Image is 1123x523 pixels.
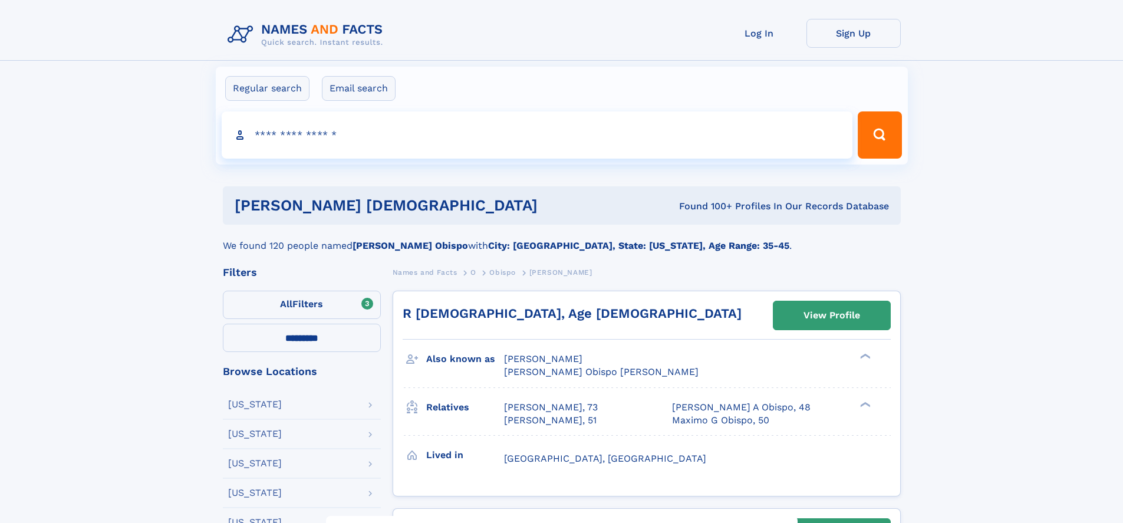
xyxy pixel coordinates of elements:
span: [GEOGRAPHIC_DATA], [GEOGRAPHIC_DATA] [504,453,706,464]
div: [US_STATE] [228,488,282,498]
a: [PERSON_NAME], 73 [504,401,598,414]
div: [US_STATE] [228,459,282,468]
div: We found 120 people named with . [223,225,901,253]
b: City: [GEOGRAPHIC_DATA], State: [US_STATE], Age Range: 35-45 [488,240,789,251]
div: Filters [223,267,381,278]
img: Logo Names and Facts [223,19,393,51]
a: Names and Facts [393,265,457,279]
a: [PERSON_NAME], 51 [504,414,597,427]
button: Search Button [858,111,901,159]
a: O [470,265,476,279]
span: [PERSON_NAME] [504,353,582,364]
div: Found 100+ Profiles In Our Records Database [608,200,889,213]
span: [PERSON_NAME] [529,268,592,277]
a: R [DEMOGRAPHIC_DATA], Age [DEMOGRAPHIC_DATA] [403,306,742,321]
div: View Profile [803,302,860,329]
a: Maximo G Obispo, 50 [672,414,769,427]
label: Filters [223,291,381,319]
a: Log In [712,19,806,48]
a: Sign Up [806,19,901,48]
a: View Profile [773,301,890,330]
div: ❯ [857,353,871,360]
span: O [470,268,476,277]
a: [PERSON_NAME] A Obispo, 48 [672,401,811,414]
div: [US_STATE] [228,400,282,409]
span: [PERSON_NAME] Obispo [PERSON_NAME] [504,366,699,377]
h3: Lived in [426,445,504,465]
span: All [280,298,292,310]
label: Regular search [225,76,309,101]
b: [PERSON_NAME] Obispo [353,240,468,251]
label: Email search [322,76,396,101]
span: Obispo [489,268,516,277]
div: [US_STATE] [228,429,282,439]
h1: [PERSON_NAME] [DEMOGRAPHIC_DATA] [235,198,608,213]
div: Browse Locations [223,366,381,377]
div: ❯ [857,400,871,408]
a: Obispo [489,265,516,279]
h3: Also known as [426,349,504,369]
input: search input [222,111,853,159]
h3: Relatives [426,397,504,417]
